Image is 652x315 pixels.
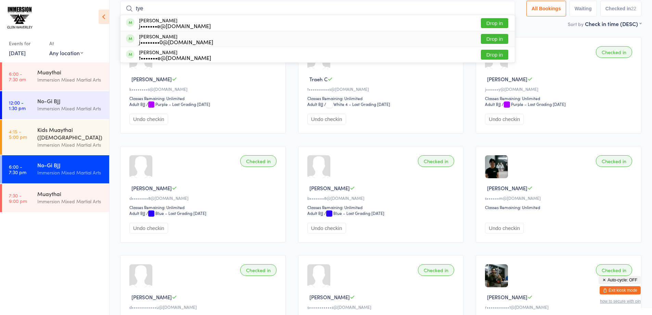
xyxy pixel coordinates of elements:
[37,190,103,197] div: Muaythai
[600,299,641,304] button: how to secure with pin
[487,184,527,192] span: [PERSON_NAME]
[487,293,527,301] span: [PERSON_NAME]
[418,155,454,167] div: Checked in
[129,210,145,216] div: Adult BJJ
[129,114,168,124] button: Undo checkin
[307,204,457,210] div: Classes Remaining: Unlimited
[485,264,508,287] img: image1752494350.png
[139,39,213,45] div: j••••••••0@[DOMAIN_NAME]
[309,75,328,83] span: Traeh C
[9,164,26,175] time: 6:00 - 7:30 pm
[599,276,641,284] button: Auto-cycle: OFF
[37,76,103,84] div: Immersion Mixed Martial Arts
[37,141,103,149] div: Immersion Mixed Martial Arts
[37,105,103,112] div: Immersion Mixed Martial Arts
[324,101,390,107] span: / White 4 – Last Grading [DATE]
[139,49,211,60] div: [PERSON_NAME]
[37,126,103,141] div: Kids Muaythai ([DEMOGRAPHIC_DATA])
[600,286,641,294] button: Exit kiosk mode
[9,129,27,140] time: 4:15 - 5:00 pm
[596,155,632,167] div: Checked in
[485,95,634,101] div: Classes Remaining: Unlimited
[49,49,83,57] div: Any location
[37,97,103,105] div: No-Gi BJJ
[37,169,103,177] div: Immersion Mixed Martial Arts
[9,49,26,57] a: [DATE]
[485,101,501,107] div: Adult BJJ
[131,184,172,192] span: [PERSON_NAME]
[309,184,350,192] span: [PERSON_NAME]
[485,223,524,233] button: Undo checkin
[487,75,527,83] span: [PERSON_NAME]
[37,68,103,76] div: Muaythai
[485,86,634,92] div: j••••••y@[DOMAIN_NAME]
[307,210,323,216] div: Adult BJJ
[7,5,33,31] img: Immersion MMA Glen Waverley
[502,101,566,107] span: / Purple – Last Grading [DATE]
[481,34,508,44] button: Drop in
[481,50,508,60] button: Drop in
[139,23,211,28] div: j•••••••e@[DOMAIN_NAME]
[2,120,109,155] a: 4:15 -5:00 pmKids Muaythai ([DEMOGRAPHIC_DATA])Immersion Mixed Martial Arts
[240,155,277,167] div: Checked in
[129,101,145,107] div: Adult BJJ
[139,17,211,28] div: [PERSON_NAME]
[2,62,109,90] a: 6:00 -7:30 amMuaythaiImmersion Mixed Martial Arts
[307,223,346,233] button: Undo checkin
[131,293,172,301] span: [PERSON_NAME]
[129,95,279,101] div: Classes Remaining: Unlimited
[570,1,597,16] button: Waiting
[9,71,26,82] time: 6:00 - 7:30 am
[9,100,26,111] time: 12:00 - 1:30 pm
[37,161,103,169] div: No-Gi BJJ
[485,204,634,210] div: Classes Remaining: Unlimited
[307,86,457,92] div: t••••••••••s@[DOMAIN_NAME]
[131,75,172,83] span: [PERSON_NAME]
[600,1,641,16] button: Checked in22
[146,210,206,216] span: / Blue – Last Grading [DATE]
[485,304,634,310] div: r•••••••••••1@[DOMAIN_NAME]
[631,6,636,11] div: 22
[37,197,103,205] div: Immersion Mixed Martial Arts
[307,195,457,201] div: b•••••••8@[DOMAIN_NAME]
[309,293,350,301] span: [PERSON_NAME]
[526,1,566,16] button: All Bookings
[2,155,109,183] a: 6:00 -7:30 pmNo-Gi BJJImmersion Mixed Martial Arts
[129,195,279,201] div: d••••••••8@[DOMAIN_NAME]
[585,20,641,27] div: Check in time (DESC)
[307,95,457,101] div: Classes Remaining: Unlimited
[596,46,632,58] div: Checked in
[324,210,384,216] span: / Blue – Last Grading [DATE]
[129,86,279,92] div: k••••••••s@[DOMAIN_NAME]
[485,155,508,178] img: image1740559287.png
[485,114,524,124] button: Undo checkin
[418,264,454,276] div: Checked in
[568,21,584,27] label: Sort by
[307,304,457,310] div: s•••••••••••s@[DOMAIN_NAME]
[485,195,634,201] div: s••••••m@[DOMAIN_NAME]
[9,193,27,204] time: 7:30 - 9:00 pm
[146,101,210,107] span: / Purple – Last Grading [DATE]
[481,18,508,28] button: Drop in
[49,38,83,49] div: At
[307,114,346,124] button: Undo checkin
[2,91,109,119] a: 12:00 -1:30 pmNo-Gi BJJImmersion Mixed Martial Arts
[596,264,632,276] div: Checked in
[129,223,168,233] button: Undo checkin
[139,34,213,45] div: [PERSON_NAME]
[139,55,211,60] div: t•••••••e@[DOMAIN_NAME]
[2,184,109,212] a: 7:30 -9:00 pmMuaythaiImmersion Mixed Martial Arts
[129,304,279,310] div: d••••••••••••u@[DOMAIN_NAME]
[307,101,323,107] div: Adult BJJ
[240,264,277,276] div: Checked in
[120,1,515,16] input: Search
[129,204,279,210] div: Classes Remaining: Unlimited
[9,38,42,49] div: Events for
